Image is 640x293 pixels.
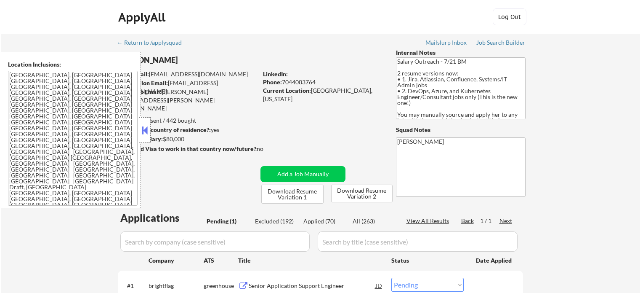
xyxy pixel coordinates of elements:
[117,39,190,48] a: ← Return to /applysquad
[391,253,464,268] div: Status
[261,185,324,204] button: Download Resume Variation 1
[476,39,526,48] a: Job Search Builder
[263,86,382,103] div: [GEOGRAPHIC_DATA], [US_STATE]
[118,79,258,95] div: [EMAIL_ADDRESS][DOMAIN_NAME]
[263,78,382,86] div: 7044083764
[263,87,311,94] strong: Current Location:
[117,126,211,133] strong: Can work in country of residence?:
[117,116,258,125] div: 312 sent / 442 bought
[493,8,526,25] button: Log Out
[303,217,345,226] div: Applied (70)
[425,39,467,48] a: Mailslurp Inbox
[238,256,383,265] div: Title
[255,217,297,226] div: Excluded (192)
[117,40,190,46] div: ← Return to /applysquad
[118,70,258,78] div: [EMAIL_ADDRESS][DOMAIN_NAME]
[207,217,249,226] div: Pending (1)
[353,217,395,226] div: All (263)
[480,217,499,225] div: 1 / 1
[118,55,291,65] div: [PERSON_NAME]
[149,256,204,265] div: Company
[425,40,467,46] div: Mailslurp Inbox
[375,278,383,293] div: JD
[257,145,281,153] div: no
[117,126,255,134] div: yes
[118,10,168,24] div: ApplyAll
[118,88,258,113] div: [PERSON_NAME][EMAIL_ADDRESS][PERSON_NAME][DOMAIN_NAME]
[204,282,238,290] div: greenhouse
[396,126,526,134] div: Squad Notes
[204,256,238,265] div: ATS
[120,231,310,252] input: Search by company (case sensitive)
[120,213,204,223] div: Applications
[117,135,258,143] div: $80,000
[263,78,282,86] strong: Phone:
[461,217,475,225] div: Back
[118,145,258,152] strong: Will need Visa to work in that country now/future?:
[127,282,142,290] div: #1
[406,217,451,225] div: View All Results
[149,282,204,290] div: brightflag
[318,231,518,252] input: Search by title (case sensitive)
[260,166,345,182] button: Add a Job Manually
[476,256,513,265] div: Date Applied
[331,185,393,202] button: Download Resume Variation 2
[499,217,513,225] div: Next
[476,40,526,46] div: Job Search Builder
[396,48,526,57] div: Internal Notes
[263,70,288,78] strong: LinkedIn:
[249,282,376,290] div: Senior Application Support Engineer
[8,60,138,69] div: Location Inclusions:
